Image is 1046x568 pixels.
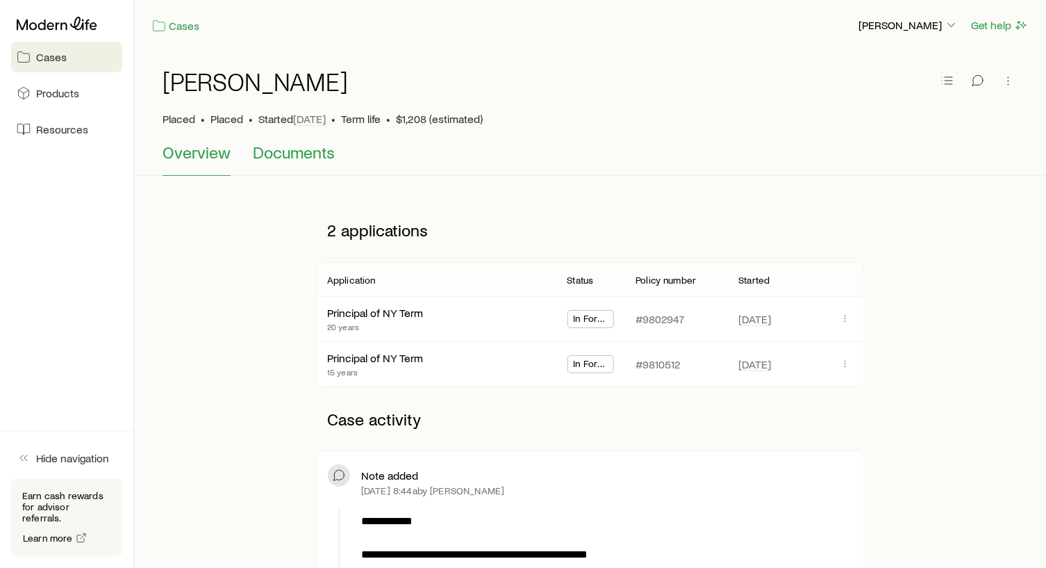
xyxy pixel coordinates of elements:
p: Placed [163,112,195,126]
span: • [386,112,390,126]
span: Documents [253,143,335,162]
a: Cases [11,42,122,72]
span: Hide navigation [36,451,109,465]
a: Principal of NY Term [327,306,423,319]
p: Case activity [316,398,865,440]
p: Earn cash rewards for advisor referrals. [22,490,111,524]
span: [DATE] [739,357,772,371]
p: #9810512 [636,357,681,371]
p: [PERSON_NAME] [858,18,958,32]
span: • [331,112,335,126]
div: Principal of NY Term [327,306,423,320]
p: 20 years [327,321,423,332]
p: Started [739,275,770,286]
p: Status [567,275,594,286]
a: Resources [11,114,122,145]
span: • [249,112,253,126]
span: Term life [341,112,381,126]
span: Learn more [23,533,73,543]
p: 15 years [327,366,423,378]
button: [PERSON_NAME] [858,17,959,34]
p: Policy number [636,275,696,286]
a: Principal of NY Term [327,351,423,364]
span: [DATE] [293,112,326,126]
span: Placed [210,112,243,126]
span: Cases [36,50,67,64]
span: $1,208 (estimated) [396,112,483,126]
div: Earn cash rewards for advisor referrals.Learn more [11,479,122,557]
div: Principal of NY Term [327,351,423,366]
div: Case details tabs [163,143,1018,176]
span: In Force [574,358,608,373]
p: Started [258,112,326,126]
a: Products [11,78,122,108]
button: Get help [970,17,1029,33]
p: [DATE] 8:44a by [PERSON_NAME] [361,485,504,496]
p: Note added [361,469,418,482]
span: • [201,112,205,126]
span: [DATE] [739,312,772,326]
span: Products [36,86,79,100]
p: 2 applications [316,209,865,251]
span: In Force [574,313,608,327]
p: Application [327,275,376,286]
button: Hide navigation [11,443,122,473]
p: #9802947 [636,312,684,326]
h1: [PERSON_NAME] [163,67,348,95]
a: Cases [151,18,200,34]
span: Overview [163,143,231,162]
span: Resources [36,122,88,136]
